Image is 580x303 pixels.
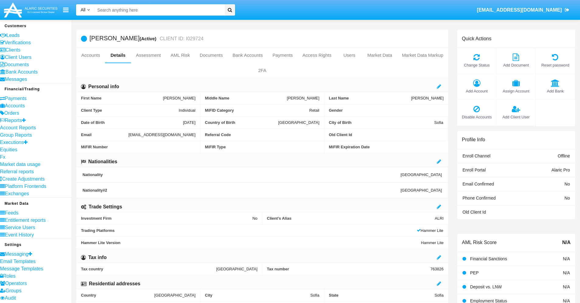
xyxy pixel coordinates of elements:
span: Feeds [5,210,18,215]
span: Add Account [460,88,493,94]
span: No [564,182,570,186]
span: [GEOGRAPHIC_DATA] [154,293,195,298]
span: Verifications [5,40,31,45]
span: Old Client Id [462,210,486,215]
span: Investment Firm [81,216,252,221]
span: MiFIR Number [81,145,195,149]
h6: Nationalities [88,158,117,165]
span: Entitlement reports [5,218,46,223]
span: MiFIR Type [205,145,319,149]
span: Tax country [81,267,216,271]
span: PEP [470,270,479,275]
span: First Name [81,96,163,100]
h6: Profile Info [462,137,485,142]
span: Hammer Lite [417,228,443,233]
a: Documents [195,48,228,63]
span: Platform Frontends [5,184,46,189]
span: Add Document [500,62,533,68]
a: All [76,7,94,13]
span: Financial Sanctions [470,256,507,261]
span: MiFIR Expiration Date [329,145,444,149]
span: Offline [558,153,570,158]
h6: Personal info [88,83,119,90]
a: Assessment [131,48,166,63]
span: Sofia [434,120,443,125]
span: Disable Accounts [460,114,493,120]
span: [EMAIL_ADDRESS][DOMAIN_NAME] [477,7,562,13]
div: (Active) [139,35,158,42]
span: Add Client User [500,114,533,120]
span: Trading Platforms [81,228,417,233]
span: Messages [5,77,27,82]
a: Bank Accounts [228,48,268,63]
span: Reports [5,118,22,123]
h6: AML Risk Score [462,240,497,245]
a: Market Data Markup [397,48,448,63]
span: Email Confirmed [462,182,494,186]
span: N/A [562,239,571,246]
a: Details [105,48,131,63]
span: Individual [179,108,195,113]
span: Clients [5,47,20,52]
span: [GEOGRAPHIC_DATA] [401,188,442,193]
span: [PERSON_NAME] [287,96,319,100]
span: Enroll Portal [462,168,486,172]
span: Middle Name [205,96,287,100]
span: Nationality [83,172,401,177]
span: Enroll Channel [462,153,490,158]
span: Change Status [460,62,493,68]
span: State [329,293,434,298]
input: Search [94,4,223,16]
span: N/A [563,270,570,275]
span: Reset password [539,62,572,68]
span: [PERSON_NAME] [411,96,444,100]
a: Users [336,48,363,63]
a: AML Risk [166,48,195,63]
span: 763826 [431,267,444,271]
span: Alaric Pro [551,168,570,172]
span: Old Client Id [329,132,443,137]
span: Referral Code [205,132,319,137]
span: [EMAIL_ADDRESS][DOMAIN_NAME] [128,132,195,137]
h6: Quick Actions [462,36,491,41]
span: Client’s Alias [267,216,435,221]
span: Nationality #2 [83,188,401,193]
span: No [564,196,570,200]
span: ALRI [435,216,444,221]
span: All [81,7,86,12]
span: Bank Accounts [5,69,38,74]
span: Event History [5,232,34,237]
span: Messaging [5,251,28,257]
span: Accounts [5,103,25,108]
span: Leads [6,33,20,38]
h6: Residential addresses [89,280,140,287]
a: [EMAIL_ADDRESS][DOMAIN_NAME] [474,2,572,19]
span: Country [81,293,154,298]
span: Roles [3,273,16,279]
h6: Tax info [88,254,107,261]
span: Deposit vs. LNW [470,284,502,289]
a: Market Data [362,48,397,63]
span: N/A [563,256,570,261]
span: Service Users [5,225,35,230]
span: [GEOGRAPHIC_DATA] [278,120,319,125]
span: Country of Birth [205,120,278,125]
span: Phone Confirmed [462,196,496,200]
a: Accounts [76,48,105,63]
a: 2FA [76,63,448,78]
span: Date of Birth [81,120,183,125]
span: Hammer Lite [421,240,444,245]
span: Assign Account [500,88,533,94]
span: Last Name [329,96,411,100]
h6: Trade Settings [89,204,122,210]
span: Add Bank [539,88,572,94]
span: City [205,293,310,298]
span: Payments [5,96,26,101]
span: Hammer Lite Version [81,240,421,245]
span: [DATE] [183,120,195,125]
span: Exchanges [5,191,29,196]
span: Sofia [434,293,444,298]
span: Retail [309,108,319,113]
span: Gender [329,108,444,113]
span: Groups [5,288,21,293]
